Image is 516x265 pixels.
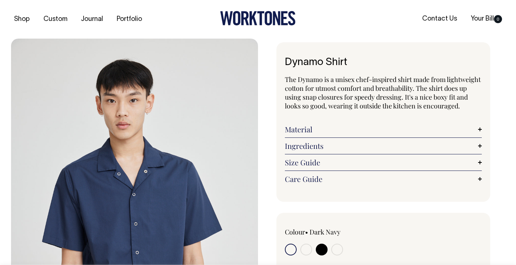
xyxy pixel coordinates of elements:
a: Size Guide [285,158,482,167]
span: 0 [494,15,502,23]
a: Your Bill0 [468,13,505,25]
h1: Dynamo Shirt [285,57,482,68]
a: Portfolio [114,13,145,25]
div: Colour [285,228,364,236]
a: Material [285,125,482,134]
a: Custom [40,13,70,25]
span: • [305,228,308,236]
span: The Dynamo is a unisex chef-inspired shirt made from lightweight cotton for utmost comfort and br... [285,75,481,110]
a: Care Guide [285,175,482,183]
a: Ingredients [285,142,482,150]
a: Journal [78,13,106,25]
a: Shop [11,13,33,25]
label: Dark Navy [310,228,340,236]
a: Contact Us [419,13,460,25]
